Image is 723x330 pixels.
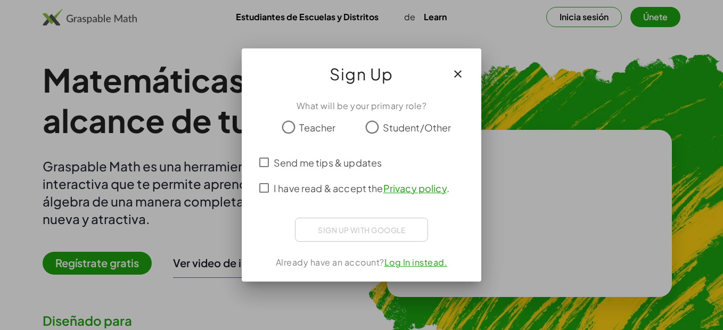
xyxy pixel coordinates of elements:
span: Teacher [299,120,335,135]
span: Sign Up [330,61,393,87]
span: Send me tips & updates [274,155,382,170]
a: Log In instead. [384,257,448,268]
span: I have read & accept the . [274,181,449,195]
a: Privacy policy [383,182,447,194]
div: What will be your primary role? [254,100,469,112]
div: Already have an account? [254,256,469,269]
span: Student/Other [383,120,451,135]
